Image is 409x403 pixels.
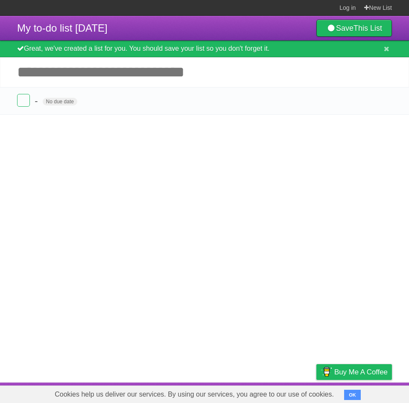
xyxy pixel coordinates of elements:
span: My to-do list [DATE] [17,22,108,34]
a: About [203,385,221,401]
span: No due date [43,98,77,105]
a: Suggest a feature [338,385,392,401]
b: This List [353,24,382,32]
span: - [35,96,40,106]
label: Done [17,94,30,107]
img: Buy me a coffee [321,365,332,379]
span: Cookies help us deliver our services. By using our services, you agree to our use of cookies. [46,386,342,403]
button: OK [344,390,361,400]
a: Privacy [305,385,327,401]
a: Terms [276,385,295,401]
a: Buy me a coffee [316,364,392,380]
span: Buy me a coffee [334,365,388,380]
a: Developers [231,385,266,401]
a: SaveThis List [316,20,392,37]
